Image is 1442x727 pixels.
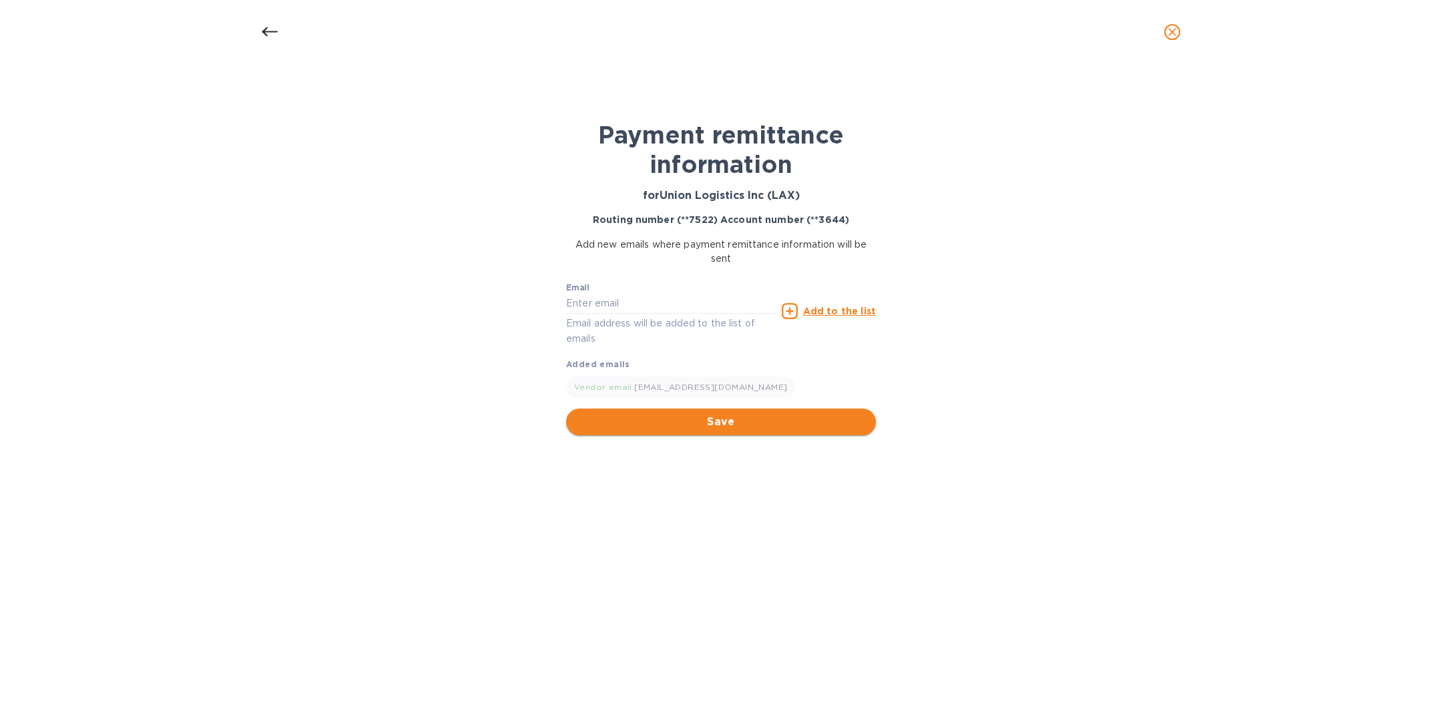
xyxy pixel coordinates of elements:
[566,316,776,346] p: Email address will be added to the list of emails
[566,190,876,202] h3: for Union Logistics Inc (LAX)
[593,214,849,225] b: Routing number (**7522) Account number (**3644)
[598,120,844,179] b: Payment remittance information
[577,414,865,430] span: Save
[566,238,876,266] p: Add new emails where payment remittance information will be sent
[566,294,776,314] input: Enter email
[566,409,876,435] button: Save
[566,359,630,369] b: Added emails
[566,284,589,292] label: Email
[1156,16,1188,48] button: close
[803,306,876,316] u: Add to the list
